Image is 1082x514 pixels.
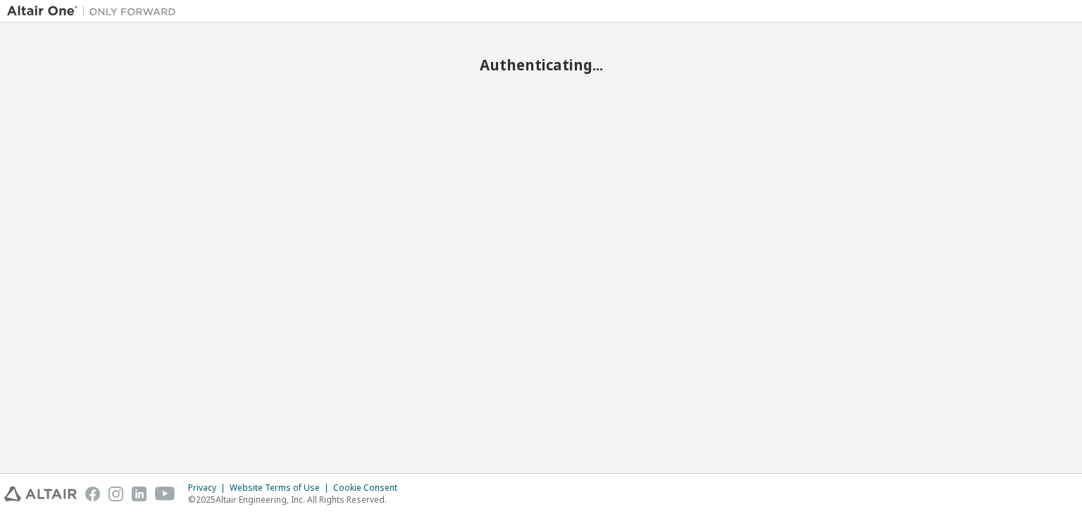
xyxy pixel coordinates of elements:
[333,482,406,494] div: Cookie Consent
[230,482,333,494] div: Website Terms of Use
[7,56,1075,74] h2: Authenticating...
[188,494,406,506] p: © 2025 Altair Engineering, Inc. All Rights Reserved.
[132,487,147,501] img: linkedin.svg
[188,482,230,494] div: Privacy
[108,487,123,501] img: instagram.svg
[85,487,100,501] img: facebook.svg
[7,4,183,18] img: Altair One
[155,487,175,501] img: youtube.svg
[4,487,77,501] img: altair_logo.svg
